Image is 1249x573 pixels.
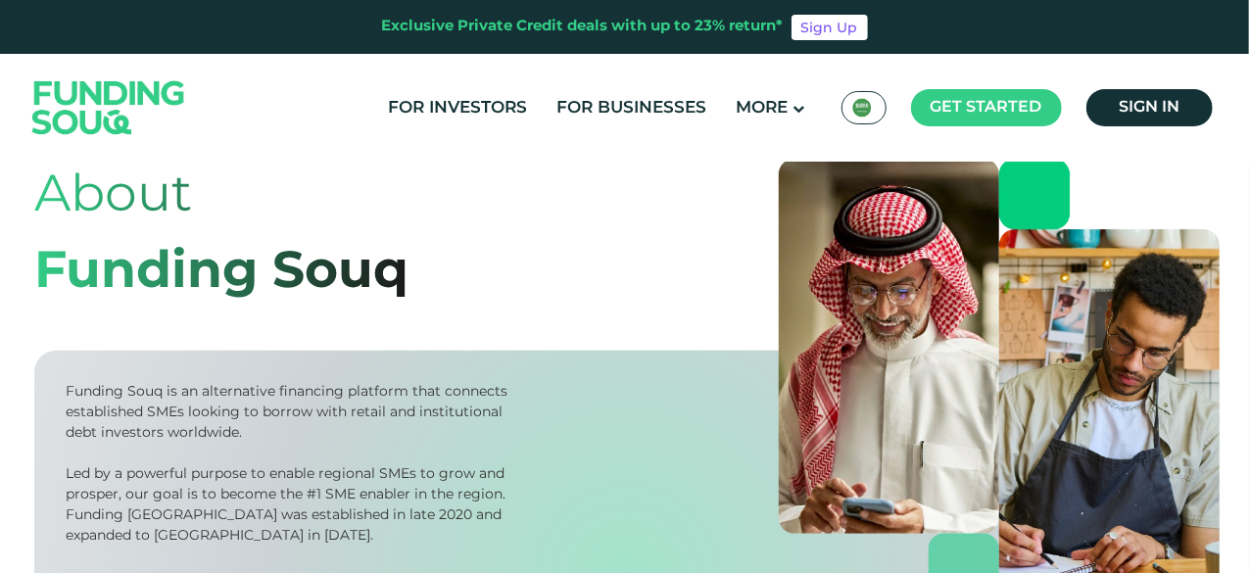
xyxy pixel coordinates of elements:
[34,159,408,235] div: About
[384,92,533,124] a: For Investors
[852,98,872,118] img: SA Flag
[931,100,1042,115] span: Get started
[737,100,789,117] span: More
[792,15,868,40] a: Sign Up
[66,464,514,547] div: Led by a powerful purpose to enable regional SMEs to grow and prosper, our goal is to become the ...
[552,92,712,124] a: For Businesses
[13,58,205,157] img: Logo
[382,16,784,38] div: Exclusive Private Credit deals with up to 23% return*
[1119,100,1179,115] span: Sign in
[34,235,408,311] div: Funding Souq
[66,382,514,444] div: Funding Souq is an alternative financing platform that connects established SMEs looking to borro...
[1086,89,1213,126] a: Sign in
